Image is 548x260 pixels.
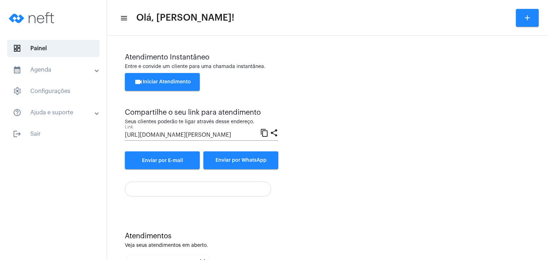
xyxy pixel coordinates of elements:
mat-icon: sidenav icon [13,130,21,138]
span: Configurações [7,83,100,100]
img: logo-neft-novo-2.png [6,4,59,32]
span: Olá, [PERSON_NAME]! [136,12,234,24]
mat-panel-title: Ajuda e suporte [13,108,95,117]
mat-icon: videocam [134,78,143,86]
button: Iniciar Atendimento [125,73,200,91]
a: Enviar por E-mail [125,151,200,169]
span: sidenav icon [13,44,21,53]
span: Sair [7,125,100,142]
div: Entre e convide um cliente para uma chamada instantânea. [125,64,530,69]
mat-icon: content_copy [260,128,269,137]
mat-expansion-panel-header: sidenav iconAjuda e suporte [4,104,107,121]
mat-icon: sidenav icon [120,14,127,22]
mat-icon: sidenav icon [13,66,21,74]
mat-icon: add [523,14,532,22]
span: Iniciar Atendimento [134,79,191,84]
mat-panel-title: Agenda [13,66,95,74]
div: Atendimento Instantâneo [125,53,530,61]
mat-icon: share [270,128,278,137]
button: Enviar por WhatsApp [203,151,278,169]
span: sidenav icon [13,87,21,95]
div: Veja seus atendimentos em aberto. [125,243,530,248]
mat-icon: sidenav icon [13,108,21,117]
mat-expansion-panel-header: sidenav iconAgenda [4,61,107,78]
span: Painel [7,40,100,57]
div: Atendimentos [125,232,530,240]
div: Compartilhe o seu link para atendimento [125,109,278,116]
div: Seus clientes poderão te ligar através desse endereço. [125,119,278,125]
span: Enviar por E-mail [142,158,183,163]
span: Enviar por WhatsApp [215,158,267,163]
